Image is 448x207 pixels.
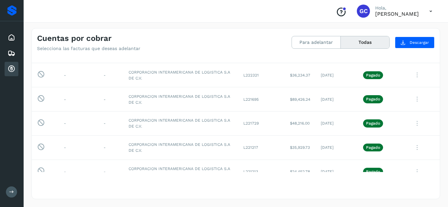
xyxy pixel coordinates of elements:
td: [DATE] [316,63,358,87]
td: [DATE] [316,135,358,160]
td: L221729 [238,111,285,135]
td: L221213 [238,160,285,184]
td: CORPORACION INTERAMERICANA DE LOGISTICA S.A DE C.V. [123,160,238,184]
button: Todas [341,36,389,48]
h4: Cuentas por cobrar [37,34,112,43]
p: Pagado [366,73,380,78]
button: Para adelantar [292,36,341,48]
td: [DATE] [316,111,358,135]
button: Descargar [395,37,435,48]
td: L222321 [238,63,285,87]
p: Pagado [366,145,380,150]
td: [DATE] [316,160,358,184]
span: Descargar [410,40,429,45]
td: CORPORACION INTERAMERICANA DE LOGISTICA S.A DE C.V. [123,135,238,160]
div: Inicio [5,30,18,45]
p: Genaro Cortez Godínez [375,11,419,17]
td: $36,234.37 [285,63,316,87]
p: Pagado [366,121,380,126]
td: L221217 [238,135,285,160]
div: Cuentas por cobrar [5,62,18,76]
td: L221695 [238,87,285,112]
td: CORPORACION INTERAMERICANA DE LOGISTICA S.A DE C.V. [123,63,238,87]
td: - [98,135,123,160]
td: - [59,111,98,135]
td: $89,426.24 [285,87,316,112]
td: CORPORACION INTERAMERICANA DE LOGISTICA S.A DE C.V. [123,87,238,112]
td: $35,929.73 [285,135,316,160]
td: [DATE] [316,87,358,112]
td: - [98,63,123,87]
td: - [59,87,98,112]
p: Pagado [366,169,380,174]
p: Hola, [375,5,419,11]
div: Embarques [5,46,18,60]
td: $48,216.00 [285,111,316,135]
td: - [59,160,98,184]
td: $24,452.78 [285,160,316,184]
td: - [98,160,123,184]
td: - [59,135,98,160]
p: Pagado [366,97,380,101]
td: CORPORACION INTERAMERICANA DE LOGISTICA S.A DE C.V. [123,111,238,135]
td: - [98,87,123,112]
td: - [98,111,123,135]
p: Selecciona las facturas que deseas adelantar [37,46,140,51]
td: - [59,63,98,87]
